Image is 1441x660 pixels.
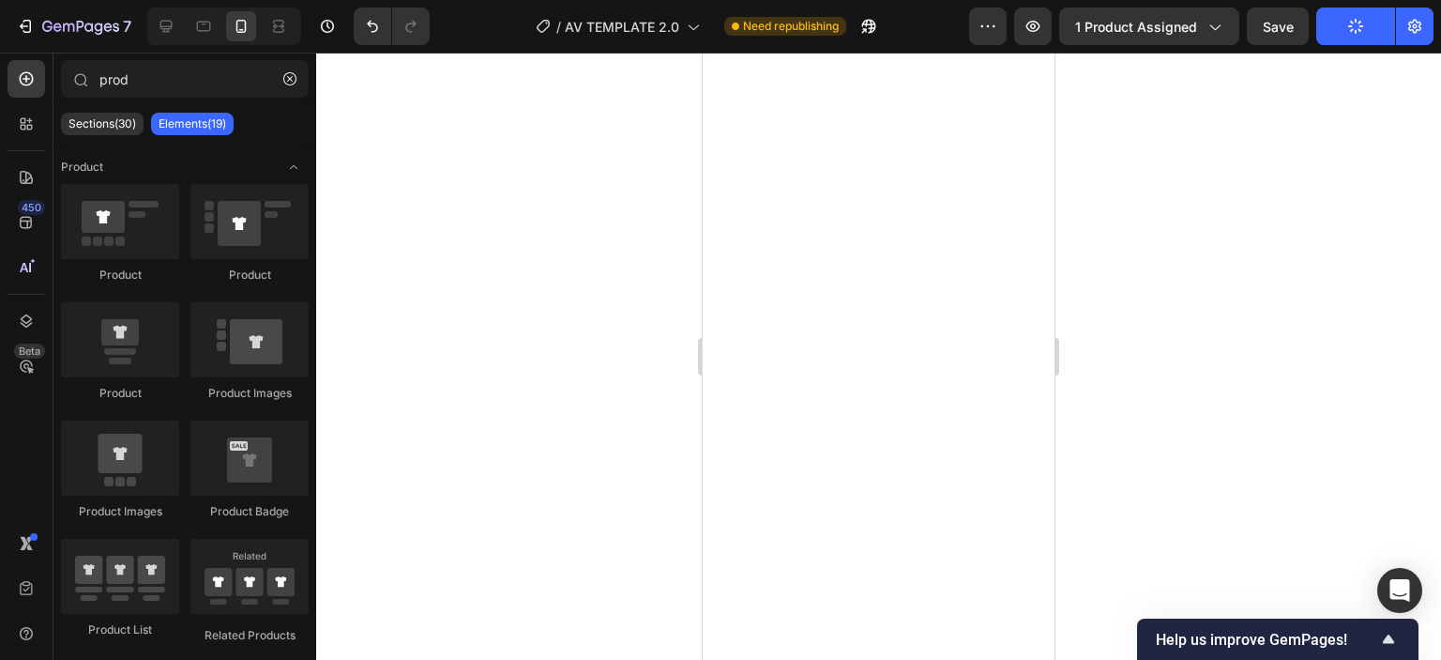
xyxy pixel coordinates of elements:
[1075,17,1197,37] span: 1 product assigned
[61,159,103,176] span: Product
[159,116,226,131] p: Elements(19)
[565,17,679,37] span: AV TEMPLATE 2.0
[61,60,309,98] input: Search Sections & Elements
[61,503,179,520] div: Product Images
[556,17,561,37] span: /
[68,116,136,131] p: Sections(30)
[743,18,839,35] span: Need republishing
[1156,628,1400,651] button: Show survey - Help us improve GemPages!
[123,15,131,38] p: 7
[1263,19,1294,35] span: Save
[1059,8,1239,45] button: 1 product assigned
[14,344,45,359] div: Beta
[61,622,179,638] div: Product List
[18,200,45,215] div: 450
[61,267,179,284] div: Product
[1156,631,1377,649] span: Help us improve GemPages!
[703,53,1054,660] iframe: Design area
[61,385,179,402] div: Product
[279,152,309,182] span: Toggle open
[190,627,309,644] div: Related Products
[190,503,309,520] div: Product Badge
[354,8,430,45] div: Undo/Redo
[1377,568,1422,613] div: Open Intercom Messenger
[8,8,140,45] button: 7
[190,385,309,402] div: Product Images
[1247,8,1309,45] button: Save
[190,267,309,284] div: Product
